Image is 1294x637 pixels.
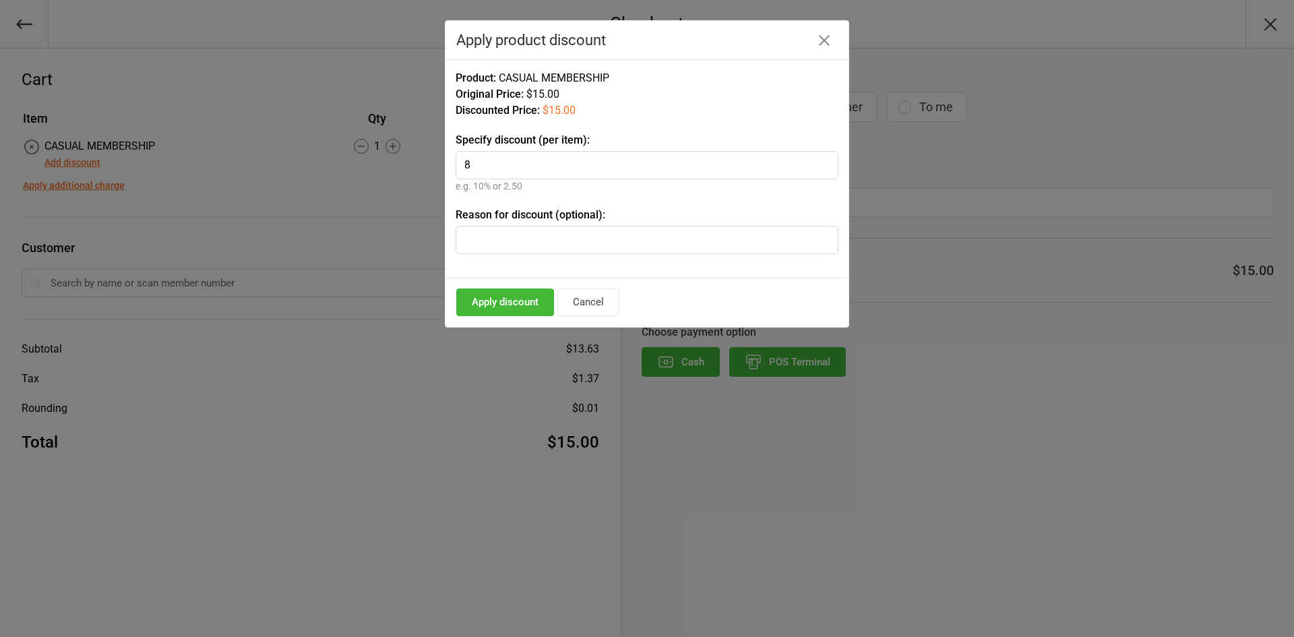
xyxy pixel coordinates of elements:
[456,104,540,117] span: Discounted Price:
[456,179,838,193] div: e.g. 10% or 2.50
[456,32,838,49] div: Apply product discount
[456,88,524,100] span: Original Price:
[557,289,619,316] button: Cancel
[456,86,838,102] div: $15.00
[456,132,838,148] label: Specify discount (per item):
[543,104,576,117] span: $15.00
[456,207,838,223] label: Reason for discount (optional):
[456,70,838,86] div: CASUAL MEMBERSHIP
[456,71,496,84] span: Product:
[456,289,554,316] button: Apply discount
